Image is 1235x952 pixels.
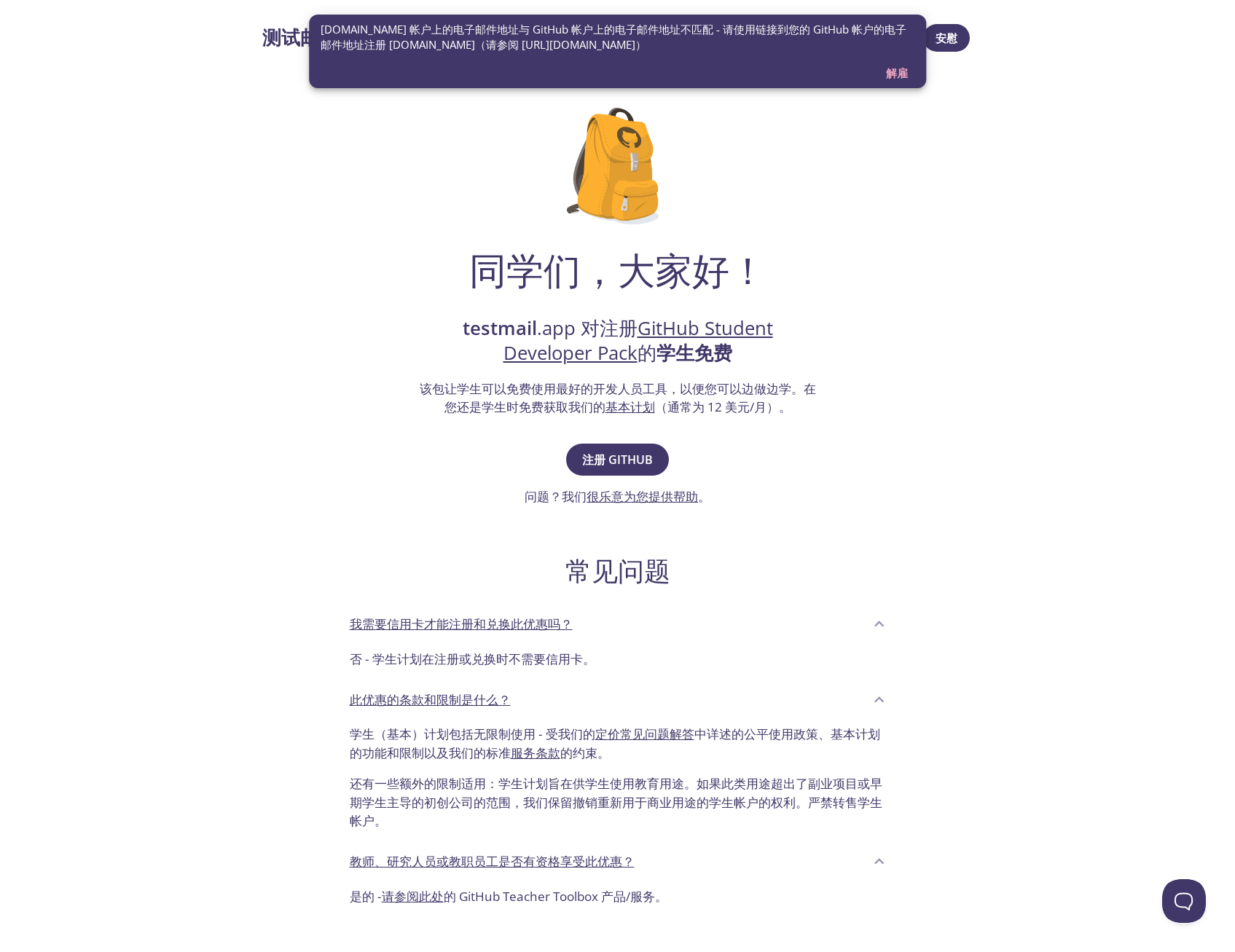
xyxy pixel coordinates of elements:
div: 教师、研究人员或教职员工是否有资格享受此优惠？ [338,842,898,881]
button: 安慰 [923,24,970,52]
span: 安慰 [935,28,958,47]
h2: 常见问题 [338,554,898,587]
span: [DOMAIN_NAME] 帐户上的电子邮件地址与 GitHub 帐户上的电子邮件地址不匹配 - 请使用链接到您的 GitHub 帐户的电子邮件地址注册 [DOMAIN_NAME]（请参阅 [U... [321,22,915,53]
p: 此优惠的条款和限制是什么？ [350,691,511,709]
p: 教师、研究人员或教职员工是否有资格享受此优惠？ [350,852,635,871]
a: 测试邮件.app [262,25,761,50]
p: 是的 - 的 GitHub Teacher Toolbox 产品/服务。 [350,887,886,906]
span: 解雇 [879,63,914,82]
h3: 该包让学生可以免费使用最好的开发人员工具，以便您可以边做边学。在您还是学生时免费获取我们的 （通常为 12 美元/月）。 [417,379,818,417]
div: 我需要信用卡才能注册和兑换此优惠吗？ [338,605,898,644]
a: 定价常见问题解答 [595,725,694,742]
p: 我需要信用卡才能注册和兑换此优惠吗？ [350,615,573,634]
button: 注册 GitHub [566,444,669,476]
div: 我需要信用卡才能注册和兑换此优惠吗？ [338,644,898,680]
div: 此优惠的条款和限制是什么？ [338,719,898,842]
div: 教师、研究人员或教职员工是否有资格享受此优惠？ [338,881,898,918]
h1: 同学们，大家好！ [469,248,767,291]
a: 请参阅此处 [382,888,444,905]
a: 服务条款 [511,744,560,761]
p: 还有一些额外的限制适用：学生计划旨在供学生使用教育用途。如果此类用途超出了副业项目或早期学生主导的初创公司的范围，我们保留撤销重新用于商业用途的学生帐户的权利。严禁转售学生帐户。 [350,763,886,830]
strong: 测试邮件 [262,25,338,50]
div: 此优惠的条款和限制是什么？ [338,680,898,719]
h2: .app 对注册 的 [417,316,818,366]
img: github-student-backpack.png [567,108,668,224]
span: 注册 GitHub [582,449,653,470]
a: 基本计划 [605,398,655,415]
p: 否 - 学生计划在注册或兑换时不需要信用卡。 [350,650,886,669]
a: 很乐意为您提供帮助 [587,488,698,505]
p: 学生（基本）计划包括无限制使用 - 受我们的 中详述的公平使用政策、基本计划的功能和限制以及我们的标准 的约束。 [350,725,886,762]
button: 解雇 [874,59,920,87]
strong: 学生免费 [656,340,732,366]
a: GitHub Student Developer Pack [503,315,773,366]
strong: testmail [463,315,537,341]
iframe: Help Scout Beacon - Open [1162,879,1206,923]
h3: 问题？我们 。 [525,487,710,506]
